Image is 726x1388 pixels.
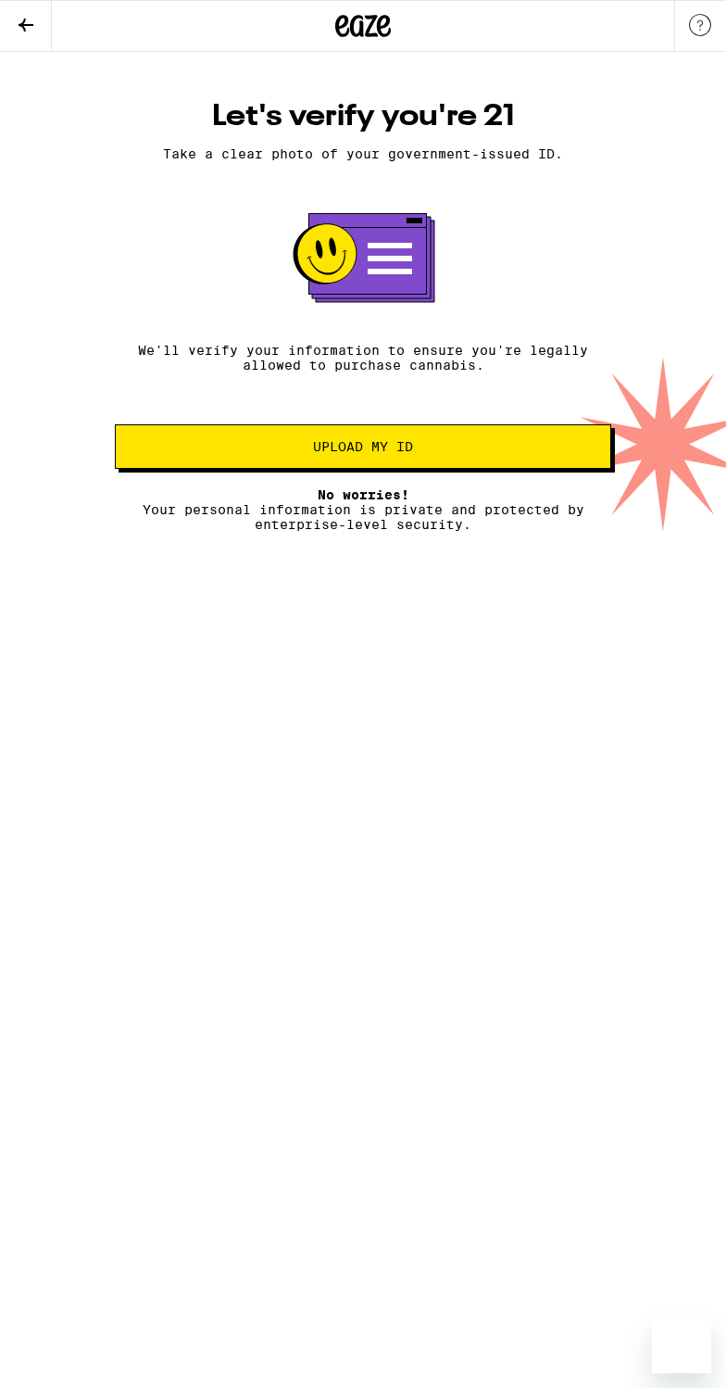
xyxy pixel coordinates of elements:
[318,487,409,502] span: No worries!
[115,146,611,161] p: Take a clear photo of your government-issued ID.
[313,440,413,453] span: Upload my ID
[652,1314,711,1373] iframe: Button to launch messaging window
[115,487,611,532] p: Your personal information is private and protected by enterprise-level security.
[115,98,611,135] h1: Let's verify you're 21
[115,424,611,469] button: Upload my ID
[115,343,611,372] p: We'll verify your information to ensure you're legally allowed to purchase cannabis.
